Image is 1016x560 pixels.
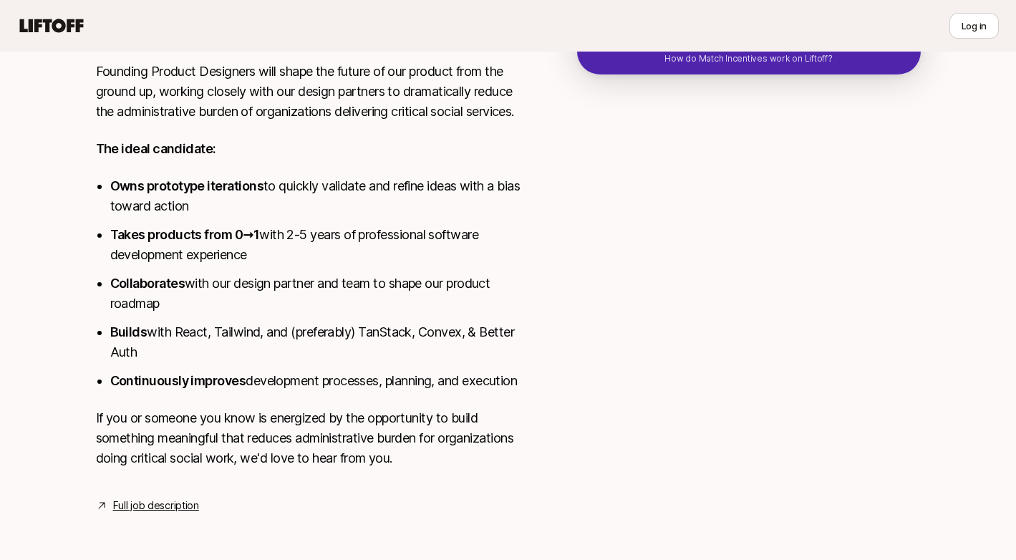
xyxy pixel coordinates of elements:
li: with our design partner and team to shape our product roadmap [110,274,531,314]
strong: Owns prototype iterations [110,178,264,193]
li: with 2-5 years of professional software development experience [110,225,531,265]
strong: Takes products from 0→1 [110,227,260,242]
p: If you or someone you know is energized by the opportunity to build something meaningful that red... [96,408,531,468]
li: with React, Tailwind, and (preferably) TanStack, Convex, & Better Auth [110,322,531,362]
p: Founding Product Designers will shape the future of our product from the ground up, working close... [96,62,531,122]
strong: Continuously improves [110,373,246,388]
strong: The ideal candidate: [96,141,216,156]
li: development processes, planning, and execution [110,371,531,391]
a: Full job description [113,497,199,514]
button: Log in [949,13,999,39]
strong: Builds [110,324,147,339]
strong: Collaborates [110,276,185,291]
li: to quickly validate and refine ideas with a bias toward action [110,176,531,216]
p: How do Match Incentives work on Liftoff? [664,52,832,65]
